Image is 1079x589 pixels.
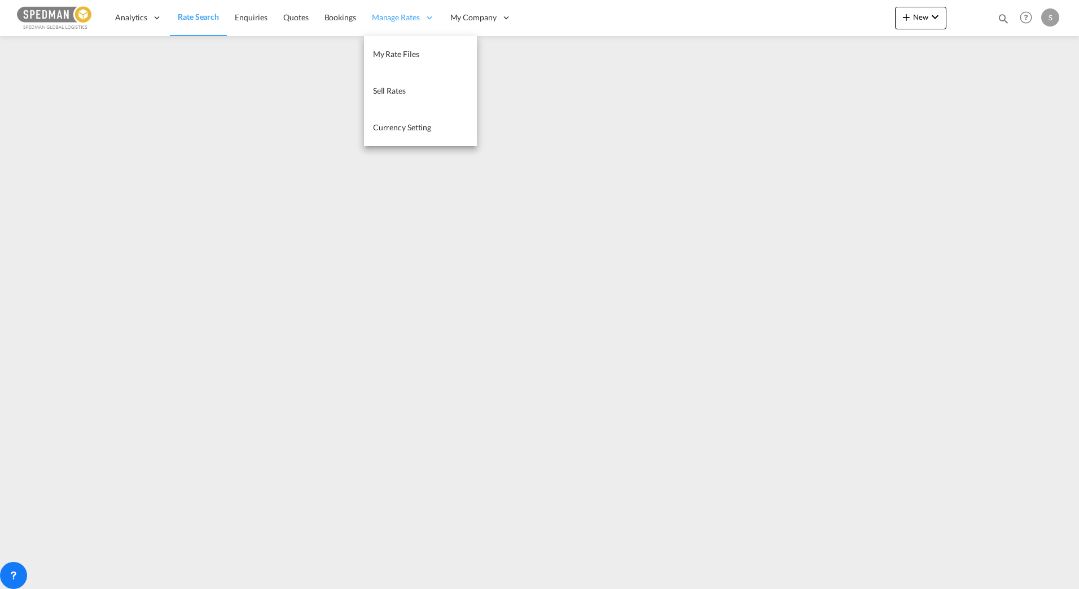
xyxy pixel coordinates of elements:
[895,7,946,29] button: icon-plus 400-fgNewicon-chevron-down
[364,109,477,146] a: Currency Setting
[1041,8,1059,27] div: S
[373,122,431,132] span: Currency Setting
[928,10,942,24] md-icon: icon-chevron-down
[900,12,942,21] span: New
[1016,8,1041,28] div: Help
[1016,8,1036,27] span: Help
[364,36,477,73] a: My Rate Files
[997,12,1010,29] div: icon-magnify
[373,49,419,59] span: My Rate Files
[178,12,219,21] span: Rate Search
[283,12,308,22] span: Quotes
[17,5,93,30] img: c12ca350ff1b11efb6b291369744d907.png
[115,12,147,23] span: Analytics
[450,12,497,23] span: My Company
[373,86,406,95] span: Sell Rates
[235,12,267,22] span: Enquiries
[900,10,913,24] md-icon: icon-plus 400-fg
[324,12,356,22] span: Bookings
[372,12,420,23] span: Manage Rates
[364,73,477,109] a: Sell Rates
[997,12,1010,25] md-icon: icon-magnify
